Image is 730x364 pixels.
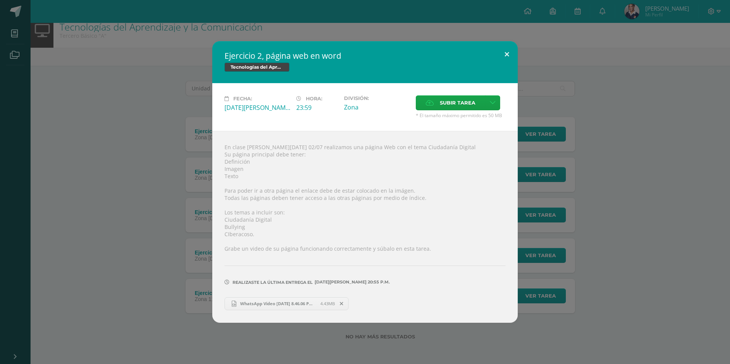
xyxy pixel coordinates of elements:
[236,301,320,306] span: WhatsApp Video [DATE] 8.46.06 PM.mp4
[224,50,506,61] h2: Ejercicio 2, página web en word
[306,96,322,101] span: Hora:
[296,103,338,112] div: 23:59
[224,63,289,72] span: Tecnologías del Aprendizaje y la Comunicación
[224,103,290,112] div: [DATE][PERSON_NAME]
[212,131,518,322] div: En clase [PERSON_NAME][DATE] 02/07 realizamos una página Web con el tema Ciudadanía Digital Su pá...
[344,95,410,101] label: División:
[233,280,313,285] span: Realizaste la última entrega el
[224,297,349,310] a: WhatsApp Video [DATE] 8.46.06 PM.mp4 4.43MB
[440,96,475,110] span: Subir tarea
[344,103,410,111] div: Zona
[335,300,348,308] span: Remover entrega
[320,301,335,306] span: 4.43MB
[416,112,506,119] span: * El tamaño máximo permitido es 50 MB
[496,41,518,67] button: Close (Esc)
[233,96,252,101] span: Fecha:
